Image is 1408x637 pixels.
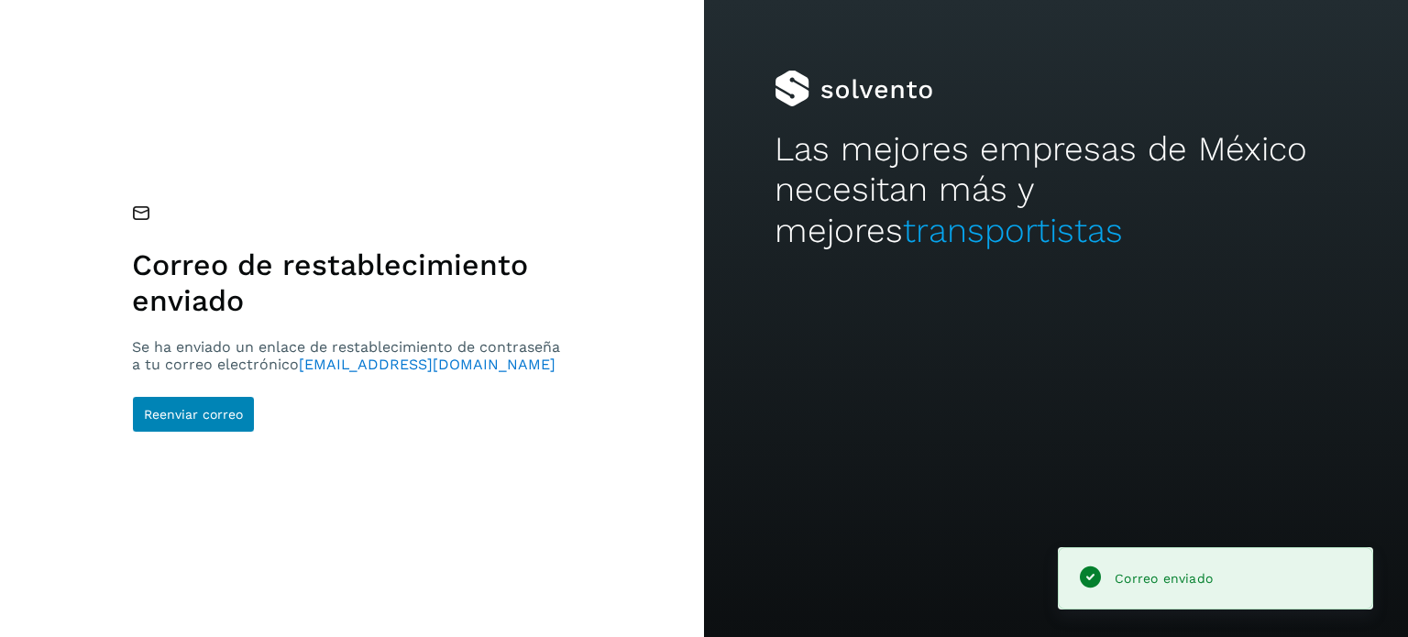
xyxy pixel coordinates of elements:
span: [EMAIL_ADDRESS][DOMAIN_NAME] [299,356,555,373]
span: transportistas [903,211,1123,250]
h2: Las mejores empresas de México necesitan más y mejores [775,129,1337,251]
button: Reenviar correo [132,396,255,433]
span: Correo enviado [1115,571,1213,586]
p: Se ha enviado un enlace de restablecimiento de contraseña a tu correo electrónico [132,338,567,373]
span: Reenviar correo [144,408,243,421]
h1: Correo de restablecimiento enviado [132,247,567,318]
